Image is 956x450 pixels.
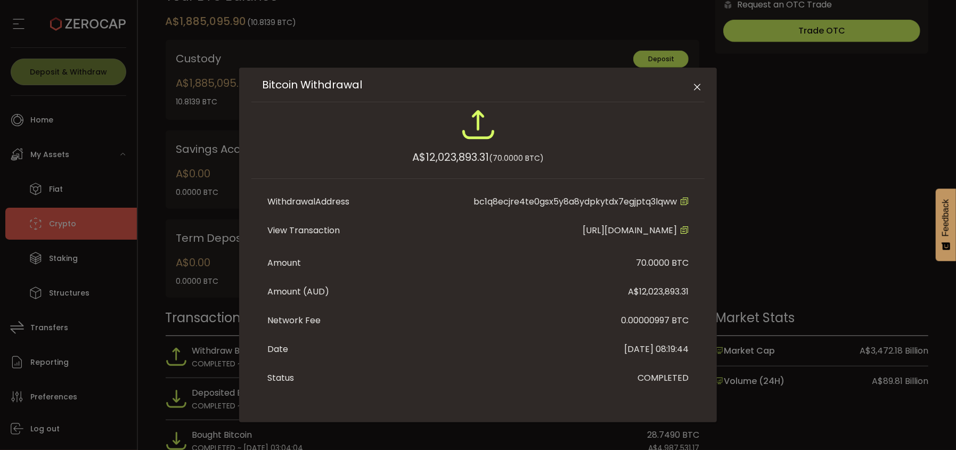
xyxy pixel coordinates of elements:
div: View Transaction [267,224,374,241]
div: [DATE] 08:19:44 [624,343,689,356]
span: Feedback [941,199,951,236]
div: A$12,023,893.31 [628,285,689,298]
span: [URL][DOMAIN_NAME] [583,224,689,237]
div: Amount [267,257,301,269]
button: Close [688,78,706,97]
div: Bitcoin Withdrawal [239,68,717,422]
div: bc1q8ecjre4te0gsx5y8a8ydpkytdx7egjptq3lqww [473,195,689,208]
div: Address [267,195,349,208]
div: 70.0000 BTC [636,257,689,269]
span: Bitcoin Withdrawal [262,78,362,91]
div: 0.00000997 BTC [621,314,689,327]
span: A$12,023,893.31 [412,150,489,165]
span: (70.0000 BTC) [489,153,544,163]
span: Withdrawal [267,195,315,208]
div: COMPLETED [638,372,689,384]
div: Status [267,372,294,384]
div: Date [267,343,288,356]
button: Feedback - Show survey [936,189,956,261]
iframe: Chat Widget [832,335,956,450]
div: Amount (AUD) [267,285,329,298]
div: Network Fee [267,314,321,327]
